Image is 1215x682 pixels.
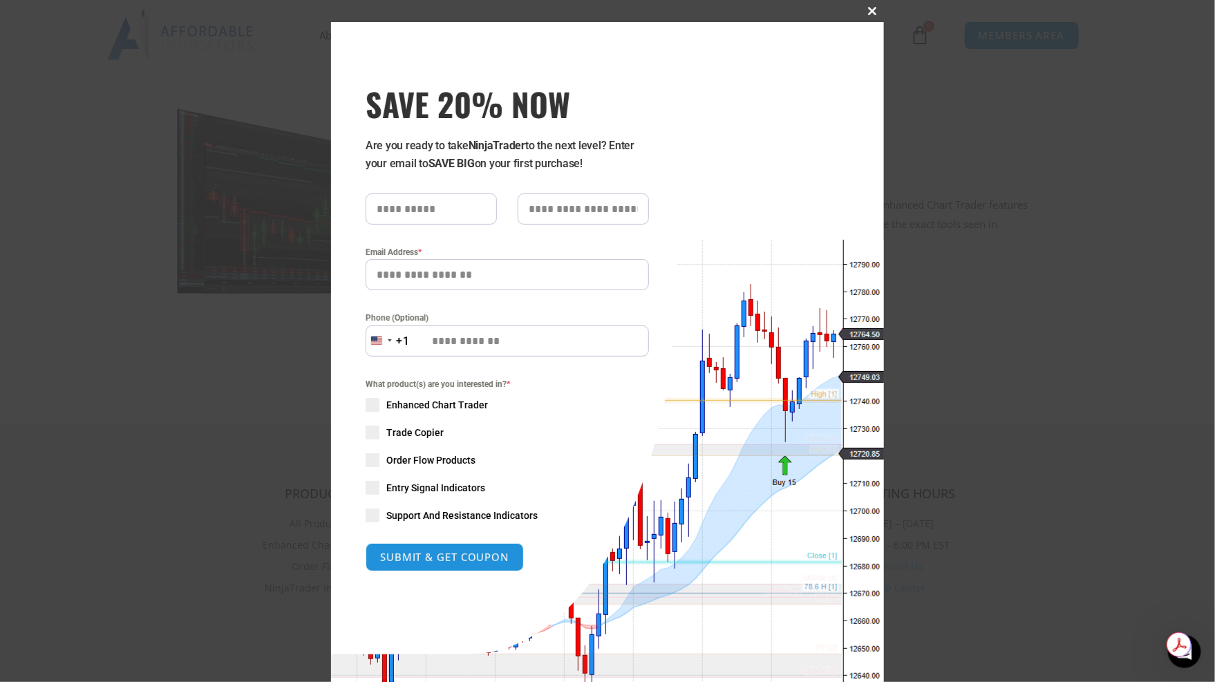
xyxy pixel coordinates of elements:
[366,84,649,123] span: SAVE 20% NOW
[386,426,444,439] span: Trade Copier
[366,137,649,173] p: Are you ready to take to the next level? Enter your email to on your first purchase!
[366,426,649,439] label: Trade Copier
[366,453,649,467] label: Order Flow Products
[386,398,488,412] span: Enhanced Chart Trader
[428,157,475,170] strong: SAVE BIG
[366,245,649,259] label: Email Address
[386,509,538,522] span: Support And Resistance Indicators
[366,481,649,495] label: Entry Signal Indicators
[366,311,649,325] label: Phone (Optional)
[366,509,649,522] label: Support And Resistance Indicators
[366,377,649,391] span: What product(s) are you interested in?
[366,325,410,357] button: Selected country
[386,481,485,495] span: Entry Signal Indicators
[469,139,525,152] strong: NinjaTrader
[396,332,410,350] div: +1
[386,453,475,467] span: Order Flow Products
[366,398,649,412] label: Enhanced Chart Trader
[366,543,524,571] button: SUBMIT & GET COUPON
